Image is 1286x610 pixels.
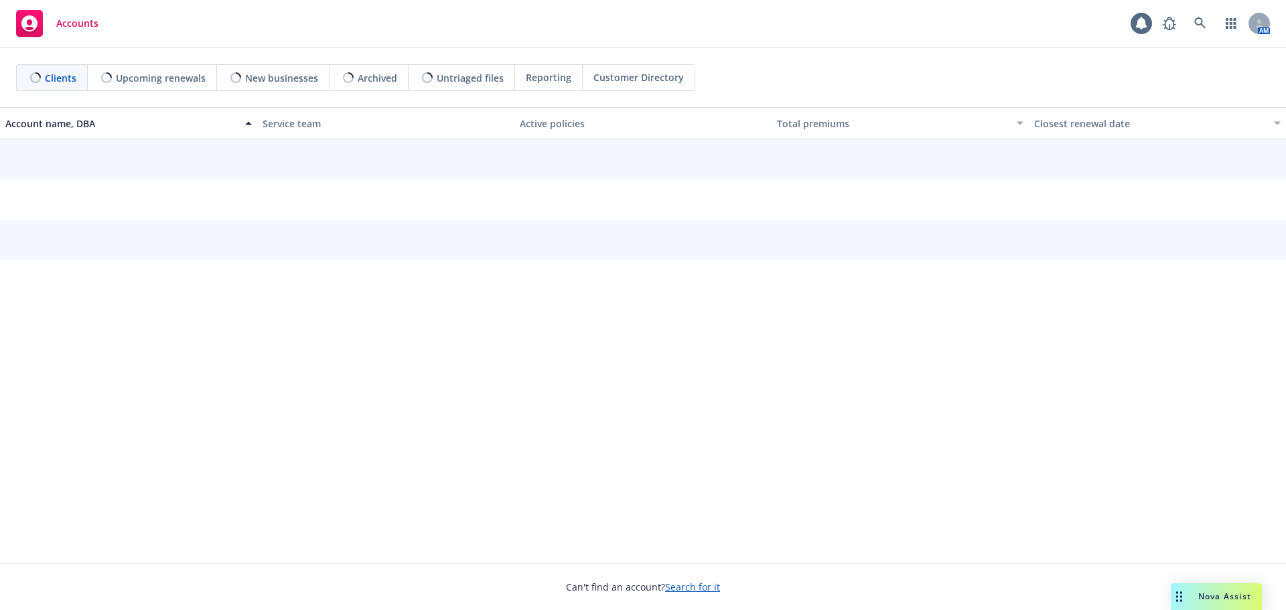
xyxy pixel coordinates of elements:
span: Untriaged files [437,71,504,85]
span: New businesses [245,71,318,85]
div: Account name, DBA [5,117,237,131]
div: Drag to move [1171,583,1188,610]
a: Switch app [1218,10,1244,37]
a: Report a Bug [1156,10,1183,37]
a: Search for it [665,581,720,593]
span: Archived [358,71,397,85]
span: Reporting [526,70,571,84]
a: Search [1187,10,1214,37]
button: Active policies [514,107,772,139]
div: Service team [263,117,509,131]
button: Service team [257,107,514,139]
span: Upcoming renewals [116,71,206,85]
span: Accounts [56,18,98,29]
span: Nova Assist [1198,591,1251,602]
div: Active policies [520,117,766,131]
div: Closest renewal date [1034,117,1266,131]
div: Total premiums [777,117,1009,131]
span: Can't find an account? [566,580,720,594]
span: Customer Directory [593,70,684,84]
button: Nova Assist [1171,583,1262,610]
button: Total premiums [772,107,1029,139]
button: Closest renewal date [1029,107,1286,139]
a: Accounts [11,5,104,42]
span: Clients [45,71,76,85]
